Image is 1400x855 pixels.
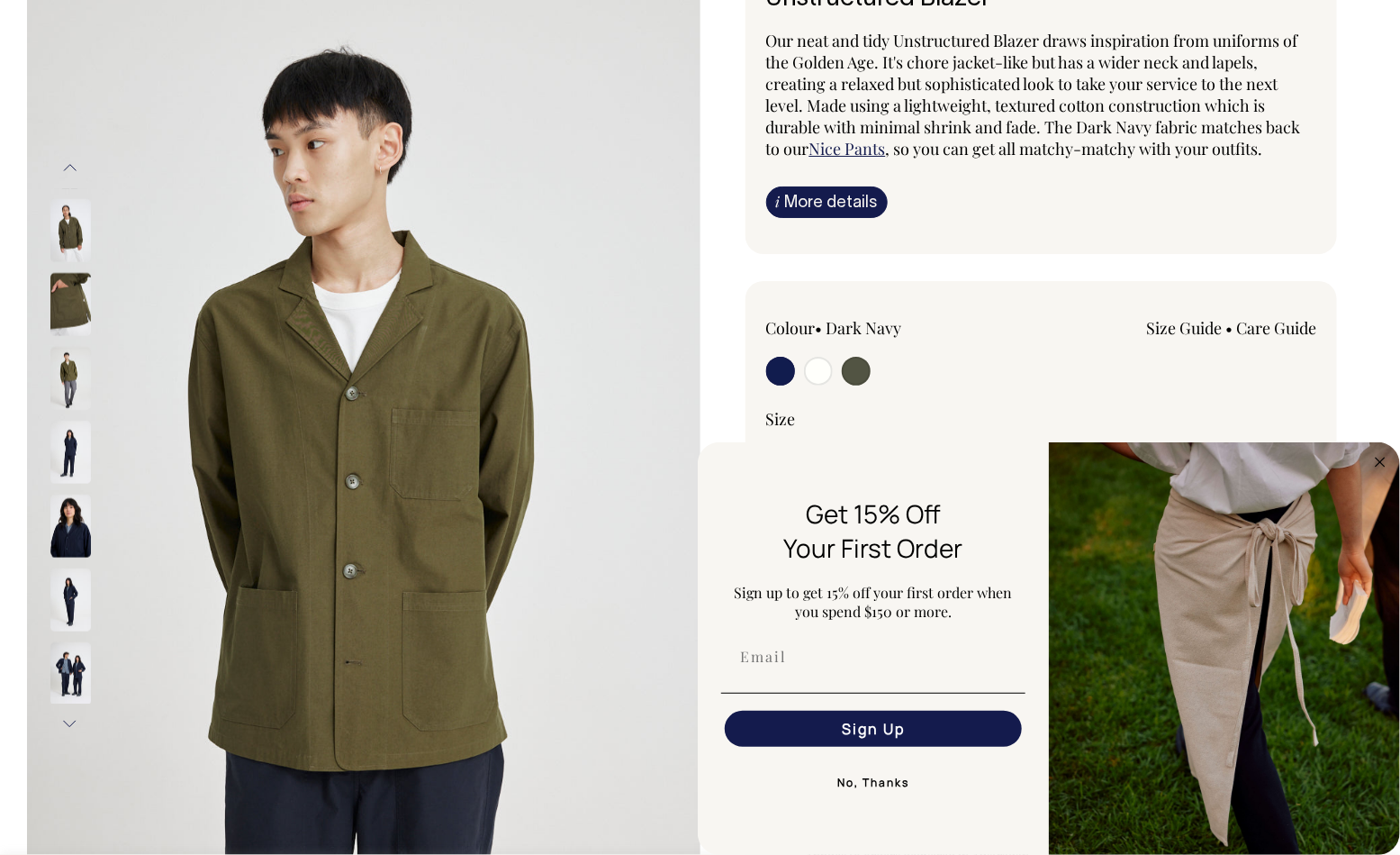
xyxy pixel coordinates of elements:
[766,186,888,218] a: iMore details
[816,317,823,339] span: •
[886,138,1263,159] span: , so you can get all matchy-matchy with your outfits.
[721,693,1025,694] img: underline
[725,639,1022,675] input: Email
[1146,317,1222,339] a: Size Guide
[766,408,1317,430] div: Size
[826,317,902,339] label: Dark Navy
[1236,317,1316,339] a: Care Guide
[50,421,91,484] img: dark-navy
[766,317,987,339] div: Colour
[766,30,1301,159] span: Our neat and tidy Unstructured Blazer draws inspiration from uniforms of the Golden Age. It's cho...
[50,642,91,705] img: dark-navy
[50,347,91,410] img: olive
[1049,442,1400,855] img: 5e34ad8f-4f05-4173-92a8-ea475ee49ac9.jpeg
[776,192,781,211] span: i
[784,531,963,565] span: Your First Order
[721,765,1025,801] button: No, Thanks
[50,495,91,558] img: dark-navy
[725,711,1022,747] button: Sign Up
[50,199,91,262] img: olive
[698,442,1400,855] div: FLYOUT Form
[806,496,941,531] span: Get 15% Off
[735,583,1013,621] span: Sign up to get 15% off your first order when you spend $150 or more.
[1369,451,1391,473] button: Close dialog
[50,273,91,336] img: olive
[809,138,886,159] a: Nice Pants
[57,148,84,188] button: Previous
[57,704,84,744] button: Next
[1225,317,1233,339] span: •
[50,568,91,632] img: dark-navy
